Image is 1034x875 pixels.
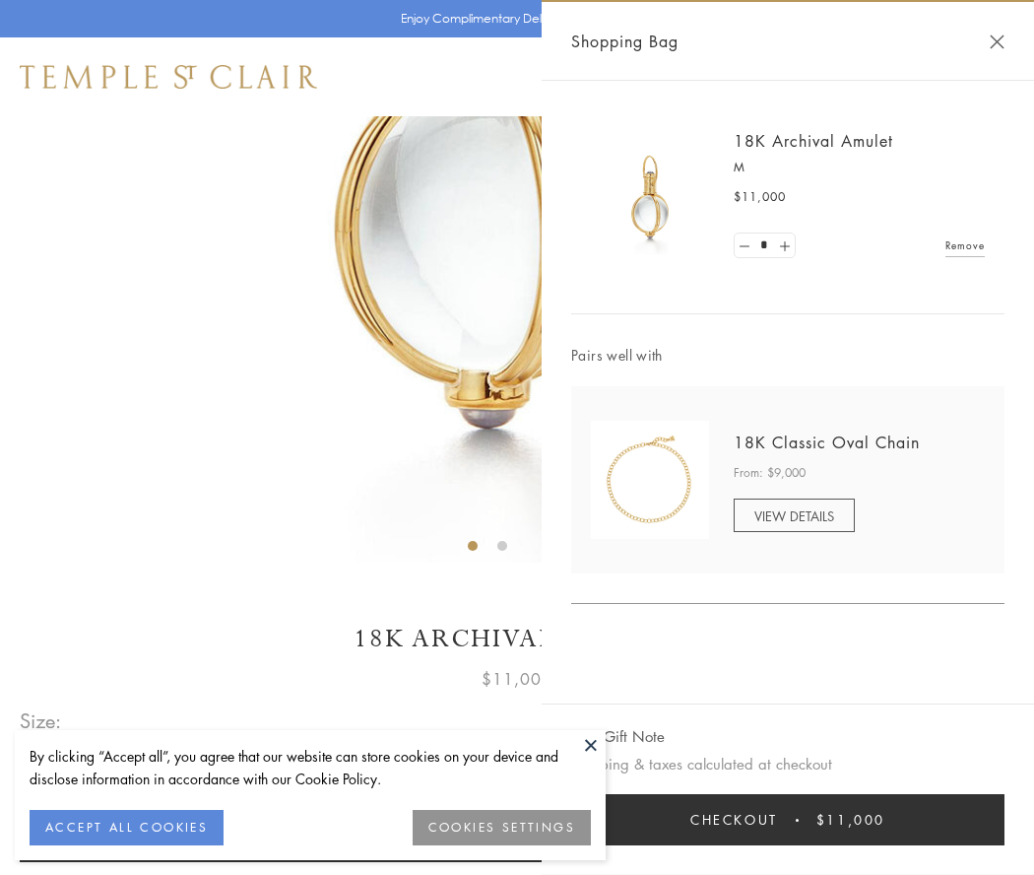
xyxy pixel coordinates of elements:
[591,138,709,256] img: 18K Archival Amulet
[816,809,885,831] span: $11,000
[30,745,591,790] div: By clicking “Accept all”, you agree that our website can store cookies on your device and disclos...
[734,130,893,152] a: 18K Archival Amulet
[591,421,709,539] img: N88865-OV18
[945,235,985,256] a: Remove
[413,810,591,845] button: COOKIES SETTINGS
[734,499,855,532] a: VIEW DETAILS
[571,794,1004,845] button: Checkout $11,000
[754,506,834,525] span: VIEW DETAILS
[482,666,552,692] span: $11,000
[734,432,920,453] a: 18K Classic Oval Chain
[571,752,1004,776] p: Shipping & taxes calculated at checkout
[20,65,317,89] img: Temple St. Clair
[774,234,794,258] a: Set quantity to 2
[735,234,754,258] a: Set quantity to 0
[990,34,1004,49] button: Close Shopping Bag
[571,29,679,54] span: Shopping Bag
[30,810,224,845] button: ACCEPT ALL COOKIES
[690,809,778,831] span: Checkout
[734,187,786,207] span: $11,000
[571,724,665,749] button: Add Gift Note
[734,463,806,483] span: From: $9,000
[401,9,624,29] p: Enjoy Complimentary Delivery & Returns
[20,705,63,737] span: Size:
[734,158,985,177] p: M
[571,344,1004,367] span: Pairs well with
[20,622,1014,656] h1: 18K Archival Amulet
